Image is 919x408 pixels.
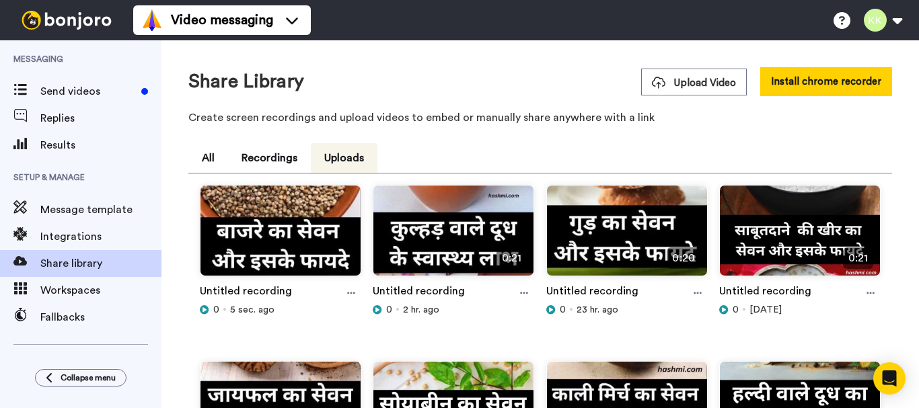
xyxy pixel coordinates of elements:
p: Create screen recordings and upload videos to embed or manually share anywhere with a link [188,110,892,126]
div: Open Intercom Messenger [873,362,906,395]
img: bj-logo-header-white.svg [16,11,117,30]
span: 0 [386,303,392,317]
span: 0:21 [497,247,527,269]
div: 23 hr. ago [546,303,708,317]
button: Upload Video [641,69,747,95]
img: c6ab1d11-c0aa-4b96-936f-ecde8d49d766_thumbnail_source_1754899409.jpg [373,186,534,287]
span: Video messaging [171,11,273,30]
a: Untitled recording [373,283,465,303]
div: 2 hr. ago [373,303,534,317]
span: Collapse menu [61,372,116,383]
img: b1704de0-3d14-469c-b307-f2d946f66325_thumbnail_source_1754906807.jpg [200,186,361,287]
button: All [188,143,228,173]
span: 0 [733,303,739,317]
span: Replies [40,110,161,126]
h1: Share Library [188,71,304,92]
img: 59a5380d-03fb-427a-a0f7-2b40dda6e95d_thumbnail_source_1754823972.jpg [547,186,707,287]
span: 0:20 [667,247,700,269]
button: Collapse menu [35,369,126,386]
button: Install chrome recorder [760,67,892,96]
span: 0 [213,303,219,317]
span: Workspaces [40,282,161,298]
span: Message template [40,202,161,218]
div: [DATE] [719,303,881,317]
a: Untitled recording [719,283,811,303]
span: Upload Video [652,76,736,90]
a: Untitled recording [546,283,638,303]
img: vm-color.svg [141,9,163,31]
span: Share library [40,255,161,272]
span: Send videos [40,83,136,99]
div: 5 sec. ago [200,303,361,317]
img: f9df407b-0a7d-4f02-b6c4-32f957f92681_thumbnail_source_1754804527.jpg [720,186,880,287]
button: Uploads [311,143,377,173]
span: 0:21 [843,247,873,269]
a: Untitled recording [200,283,292,303]
span: Results [40,137,161,153]
span: 0 [560,303,566,317]
span: Integrations [40,229,161,245]
button: Recordings [228,143,311,173]
span: Fallbacks [40,309,161,325]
